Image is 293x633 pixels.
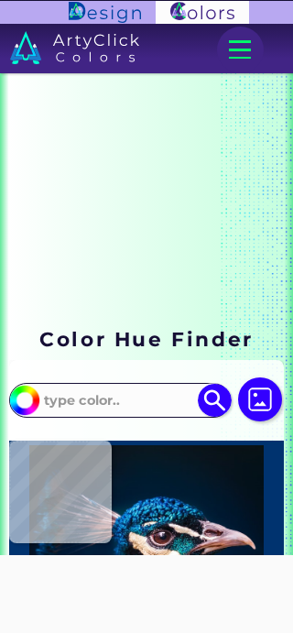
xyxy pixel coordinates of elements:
[10,31,139,64] img: logo_artyclick_colors_white.svg
[38,385,202,415] input: type color..
[198,384,232,418] img: icon search
[156,1,249,25] img: ArtyClick Colors logo
[238,377,282,421] img: icon picture
[69,2,141,22] img: ArtyClick Design logo
[39,325,253,353] h1: Color Hue Finder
